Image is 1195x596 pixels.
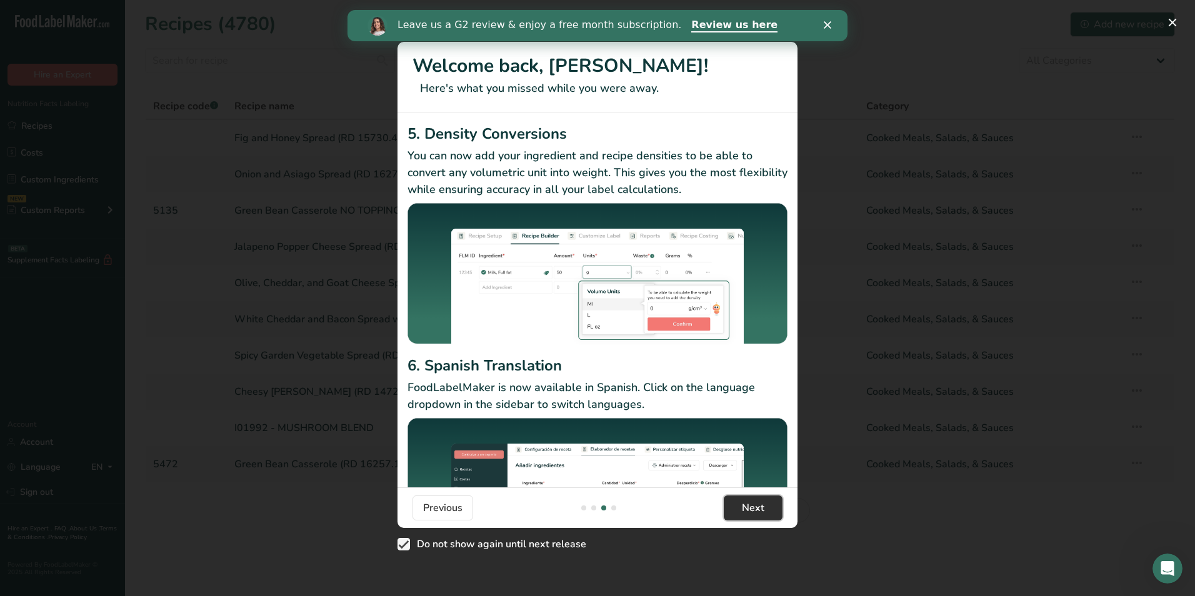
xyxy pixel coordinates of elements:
[412,80,782,97] p: Here's what you missed while you were away.
[412,52,782,80] h1: Welcome back, [PERSON_NAME]!
[407,122,787,145] h2: 5. Density Conversions
[742,500,764,515] span: Next
[1152,554,1182,584] iframe: Intercom live chat
[407,147,787,198] p: You can now add your ingredient and recipe densities to be able to convert any volumetric unit in...
[347,10,847,41] iframe: Intercom live chat banner
[407,418,787,560] img: Spanish Translation
[476,11,489,19] div: Close
[423,500,462,515] span: Previous
[410,538,586,550] span: Do not show again until next release
[407,354,787,377] h2: 6. Spanish Translation
[407,203,787,350] img: Density Conversions
[407,379,787,413] p: FoodLabelMaker is now available in Spanish. Click on the language dropdown in the sidebar to swit...
[724,495,782,520] button: Next
[412,495,473,520] button: Previous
